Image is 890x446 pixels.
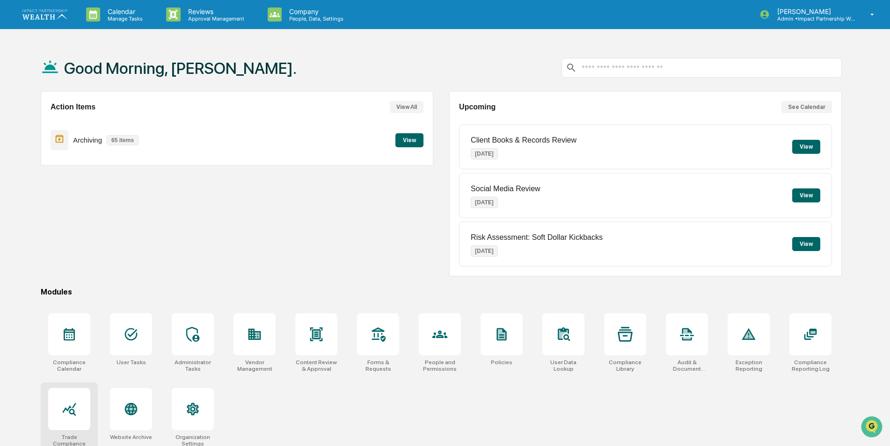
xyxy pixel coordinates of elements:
[282,15,348,22] p: People, Data, Settings
[542,359,584,372] div: User Data Lookup
[9,137,17,144] div: 🔎
[792,188,820,202] button: View
[728,359,770,372] div: Exception Reporting
[471,148,498,159] p: [DATE]
[107,135,139,145] p: 65 items
[77,118,116,127] span: Attestations
[395,133,423,147] button: View
[770,7,857,15] p: [PERSON_NAME]
[41,288,842,296] div: Modules
[110,434,152,440] div: Website Archive
[6,132,63,149] a: 🔎Data Lookup
[419,359,461,372] div: People and Permissions
[93,158,113,165] span: Pylon
[233,359,276,372] div: Vendor Management
[64,114,120,131] a: 🗄️Attestations
[666,359,708,372] div: Audit & Document Logs
[117,359,146,366] div: User Tasks
[295,359,337,372] div: Content Review & Approval
[48,359,90,372] div: Compliance Calendar
[792,237,820,251] button: View
[64,59,297,78] h1: Good Morning, [PERSON_NAME].
[781,101,832,113] button: See Calendar
[9,20,170,35] p: How can we help?
[32,81,118,88] div: We're available if you need us!
[471,233,603,242] p: Risk Assessment: Soft Dollar Kickbacks
[789,359,832,372] div: Compliance Reporting Log
[390,101,423,113] button: View All
[9,72,26,88] img: 1746055101610-c473b297-6a78-478c-a979-82029cc54cd1
[68,119,75,126] div: 🗄️
[181,15,249,22] p: Approval Management
[172,359,214,372] div: Administrator Tasks
[6,114,64,131] a: 🖐️Preclearance
[51,103,95,111] h2: Action Items
[282,7,348,15] p: Company
[471,185,540,193] p: Social Media Review
[9,119,17,126] div: 🖐️
[181,7,249,15] p: Reviews
[491,359,512,366] div: Policies
[66,158,113,165] a: Powered byPylon
[395,135,423,144] a: View
[19,118,60,127] span: Preclearance
[604,359,646,372] div: Compliance Library
[19,136,59,145] span: Data Lookup
[860,415,885,440] iframe: Open customer support
[459,103,496,111] h2: Upcoming
[22,9,67,19] img: logo
[770,15,857,22] p: Admin • Impact Partnership Wealth
[792,140,820,154] button: View
[32,72,153,81] div: Start new chat
[159,74,170,86] button: Start new chat
[357,359,399,372] div: Forms & Requests
[471,197,498,208] p: [DATE]
[471,245,498,257] p: [DATE]
[73,136,102,144] p: Archiving
[471,136,576,144] p: Client Books & Records Review
[100,15,147,22] p: Manage Tasks
[100,7,147,15] p: Calendar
